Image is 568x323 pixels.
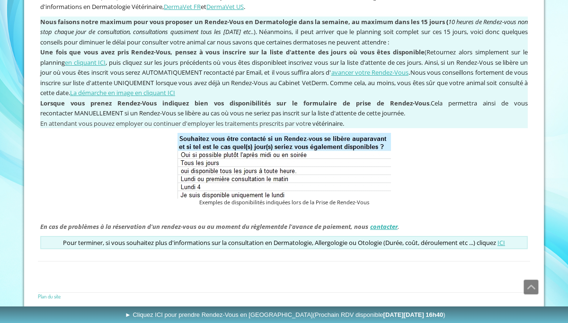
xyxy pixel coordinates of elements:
span: Cela permettra ainsi de vous recontacter MANUELLEMENT si un Rendez-Vous se libère au cas où vous ... [40,99,528,118]
span: En attendant vous pouvez employer ou continuer d'employer les traitements prescrits par votr [40,119,308,128]
p: . [40,47,528,98]
span: et inscrivez vous sur la liste d’attente de ces jours [281,58,421,67]
strong: Lorsque vous prenez Rendez-Vous indiquez bien vos disponibilités sur le formulaire de prise de Re... [40,99,429,107]
span: (Prochain RDV disponible ) [313,311,445,318]
a: DermaVet FR [164,2,201,11]
a: en cliquant ICI [65,58,106,67]
img: Exemples de disponibilités indiquées lors de la Prise de Rendez-Vous [177,133,391,199]
a: Plan du site [38,293,61,300]
span: Défiler vers le haut [524,280,538,294]
b: [DATE][DATE] 16h40 [383,311,444,318]
span: inscrit [91,68,108,77]
strong: ( [446,17,448,26]
span: Pour terminer, si vous souhaitez plus d'informations sur la consultation en Dermatologie, Allergo... [63,238,497,247]
a: ICI [497,238,505,247]
a: DermaVet US [206,2,244,11]
a: avancer votre Rendez-Vous [331,68,408,77]
b: de l'avance de paiement, nous [280,222,368,231]
a: Défiler vers le haut [524,279,539,295]
a: contacter [370,222,398,231]
span: . [398,222,399,231]
figcaption: Exemples de disponibilités indiquées lors de la Prise de Rendez-Vous [177,199,391,207]
b: En cas de problèmes à la réservation d'un rendez-vous ou au moment du [40,222,249,231]
span: Nous faisons notre maximum pour vous proposer un Rendez-Vous en Dermatologie dans la semaine, au ... [40,17,445,26]
span: e vétérinaire. [40,119,344,128]
strong: Une fois que vous avez pris Rendez-Vous, pensez à vous inscrire sur la liste d'attente des jours ... [40,48,425,56]
span: ► Cliquez ICI pour prendre Rendez-Vous en [GEOGRAPHIC_DATA] [125,311,445,318]
a: La démarche en image en cliquant ICI [70,88,175,97]
b: règlement [251,222,280,231]
span: vous serez AUTOMATIQUEMENT recontacté par Email, et il vous suffira alors d' [110,68,331,77]
span: ). Néanmoins, il peut arriver que le planning soit complet sur ces 15 jours, voici donc quelques ... [40,17,528,46]
span: (Retournez alors simplement sur le planning , puis cliquez sur les jours précédents où vous êtes ... [40,48,528,67]
span: Nous vous conseillons fortement de vous inscrire sur liste d'attente UNIQUEMENT lorsque vous avez... [40,68,528,97]
span: . [40,99,431,107]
